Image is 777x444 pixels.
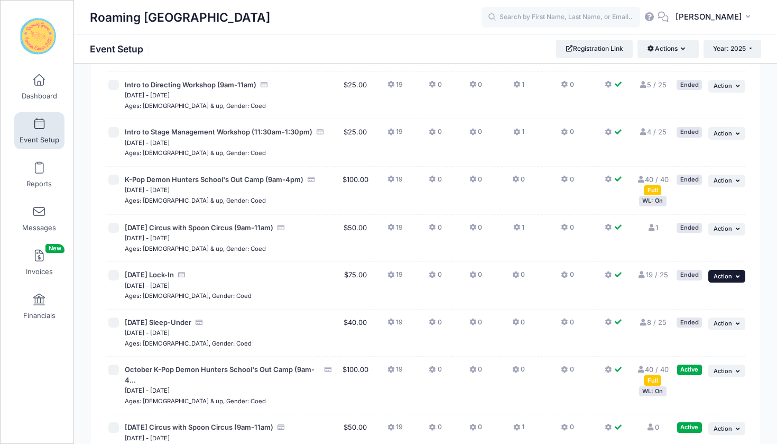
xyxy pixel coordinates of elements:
[677,127,702,137] div: Ended
[513,223,524,238] button: 1
[22,92,57,101] span: Dashboard
[338,72,372,120] td: $25.00
[387,270,403,285] button: 19
[639,318,667,327] a: 8 / 25
[469,422,482,438] button: 0
[125,329,170,337] small: [DATE] - [DATE]
[125,197,266,204] small: Ages: [DEMOGRAPHIC_DATA] & up, Gender: Coed
[260,81,269,88] i: Accepting Credit Card Payments
[644,185,661,195] div: Full
[125,175,303,184] span: K-Pop Demon Hunters School's Out Camp (9am-4pm)
[639,386,667,396] div: WL: On
[20,135,59,144] span: Event Setup
[125,139,170,147] small: [DATE] - [DATE]
[90,5,270,30] h1: Roaming [GEOGRAPHIC_DATA]
[387,318,403,333] button: 19
[708,318,745,330] button: Action
[469,127,482,142] button: 0
[669,5,761,30] button: [PERSON_NAME]
[677,270,702,280] div: Ended
[178,271,186,278] i: Accepting Credit Card Payments
[429,80,441,95] button: 0
[561,80,573,95] button: 0
[125,234,170,242] small: [DATE] - [DATE]
[512,318,525,333] button: 0
[708,127,745,140] button: Action
[639,80,667,89] a: 5 / 25
[429,223,441,238] button: 0
[125,365,314,384] span: October K-Pop Demon Hunters School's Out Camp (9am-4...
[387,80,403,95] button: 19
[714,177,732,184] span: Action
[125,318,191,327] span: [DATE] Sleep-Under
[512,365,525,380] button: 0
[513,127,524,142] button: 1
[26,267,53,276] span: Invoices
[125,270,174,279] span: [DATE] Lock-In
[677,223,702,233] div: Ended
[636,365,669,384] a: 40 / 40 Full
[338,357,372,414] td: $100.00
[637,270,668,279] a: 19 / 25
[561,175,573,190] button: 0
[125,340,252,347] small: Ages: [DEMOGRAPHIC_DATA], Gender: Coed
[338,167,372,215] td: $100.00
[556,40,633,58] a: Registration Link
[125,387,170,394] small: [DATE] - [DATE]
[338,310,372,357] td: $40.00
[316,129,325,135] i: Accepting Credit Card Payments
[429,318,441,333] button: 0
[338,119,372,167] td: $25.00
[387,223,403,238] button: 19
[125,245,266,252] small: Ages: [DEMOGRAPHIC_DATA] & up, Gender: Coed
[513,80,524,95] button: 1
[323,366,332,373] i: Accepting Credit Card Payments
[677,318,702,328] div: Ended
[125,149,266,157] small: Ages: [DEMOGRAPHIC_DATA] & up, Gender: Coed
[195,319,203,326] i: Accepting Credit Card Payments
[647,223,658,232] a: 1
[14,244,64,281] a: InvoicesNew
[639,128,667,136] a: 4 / 25
[677,365,702,375] div: Active
[14,288,64,325] a: Financials
[125,128,312,136] span: Intro to Stage Management Workshop (11:30am-1:30pm)
[676,11,742,23] span: [PERSON_NAME]
[429,422,441,438] button: 0
[277,224,285,231] i: Accepting Credit Card Payments
[708,175,745,187] button: Action
[639,196,667,206] div: WL: On
[387,422,403,438] button: 19
[713,44,746,52] span: Year: 2025
[644,375,661,385] div: Full
[469,223,482,238] button: 0
[714,82,732,89] span: Action
[561,270,573,285] button: 0
[387,365,403,380] button: 19
[26,179,52,188] span: Reports
[561,127,573,142] button: 0
[125,80,256,89] span: Intro to Directing Workshop (9am-11am)
[125,102,266,110] small: Ages: [DEMOGRAPHIC_DATA] & up, Gender: Coed
[90,43,152,55] h1: Event Setup
[561,422,573,438] button: 0
[561,318,573,333] button: 0
[561,223,573,238] button: 0
[14,156,64,193] a: Reports
[277,424,285,431] i: Accepting Credit Card Payments
[714,425,732,432] span: Action
[1,11,75,61] a: Roaming Gnome Theatre
[125,282,170,289] small: [DATE] - [DATE]
[677,422,702,432] div: Active
[429,270,441,285] button: 0
[708,422,745,435] button: Action
[714,130,732,137] span: Action
[469,318,482,333] button: 0
[338,215,372,262] td: $50.00
[429,175,441,190] button: 0
[469,80,482,95] button: 0
[637,40,698,58] button: Actions
[125,92,170,99] small: [DATE] - [DATE]
[708,80,745,93] button: Action
[512,270,525,285] button: 0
